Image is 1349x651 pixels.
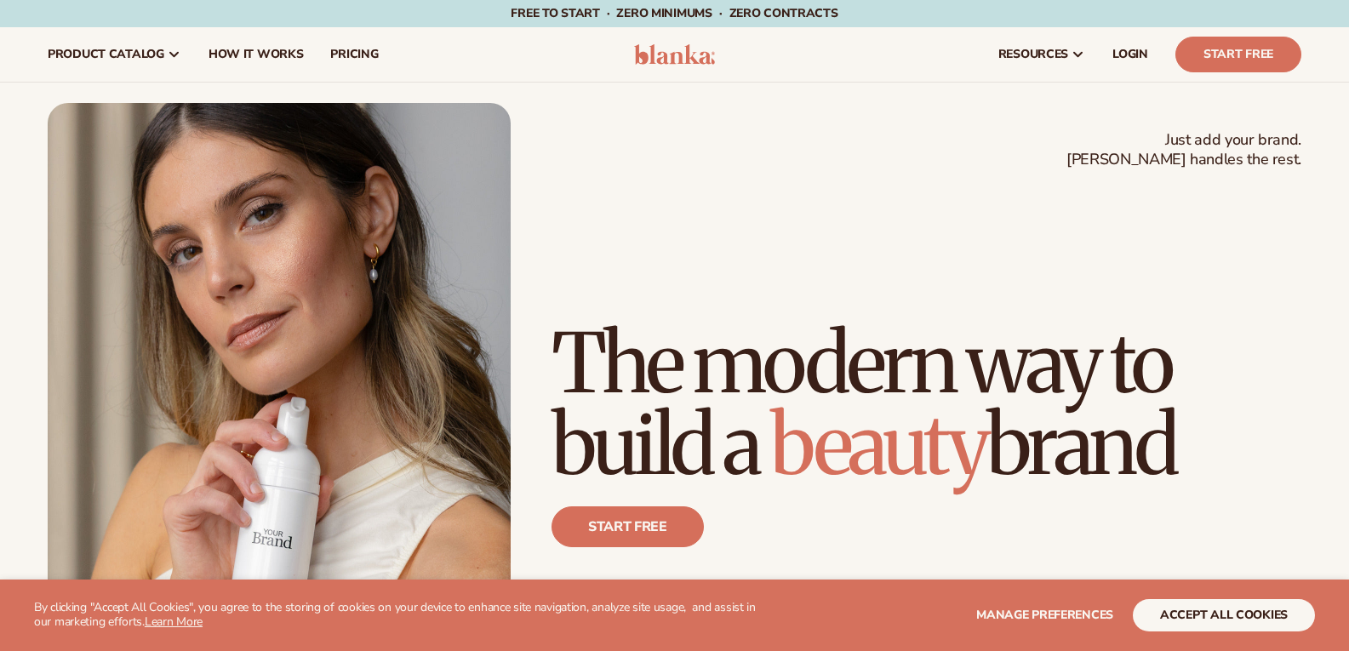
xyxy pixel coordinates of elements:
button: Manage preferences [976,599,1113,631]
span: Manage preferences [976,607,1113,623]
span: pricing [330,48,378,61]
span: Free to start · ZERO minimums · ZERO contracts [511,5,837,21]
a: How It Works [195,27,317,82]
span: beauty [770,394,986,496]
span: resources [998,48,1068,61]
span: product catalog [48,48,164,61]
a: Learn More [145,614,203,630]
a: resources [985,27,1099,82]
a: LOGIN [1099,27,1162,82]
span: Just add your brand. [PERSON_NAME] handles the rest. [1066,130,1301,170]
span: LOGIN [1112,48,1148,61]
span: How It Works [209,48,304,61]
a: Start free [552,506,704,547]
button: accept all cookies [1133,599,1315,631]
a: product catalog [34,27,195,82]
h1: The modern way to build a brand [552,323,1301,486]
p: By clicking "Accept All Cookies", you agree to the storing of cookies on your device to enhance s... [34,601,757,630]
a: Start Free [1175,37,1301,72]
a: pricing [317,27,392,82]
img: logo [634,44,715,65]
